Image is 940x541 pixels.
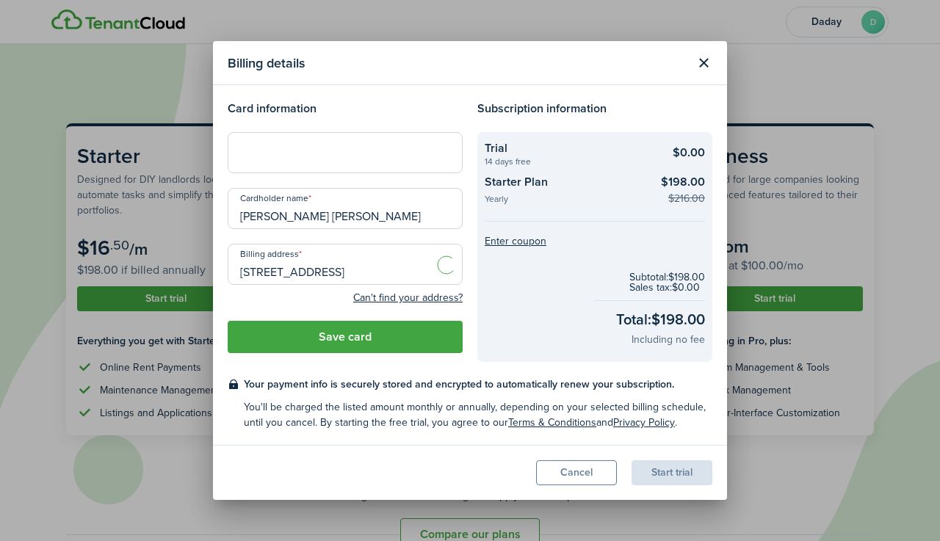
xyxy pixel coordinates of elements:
[435,254,458,276] img: Loading
[228,321,463,353] button: Save card
[485,157,650,166] checkout-summary-item-description: 14 days free
[508,415,596,430] a: Terms & Conditions
[237,146,453,160] iframe: Secure card payment input frame
[244,399,712,430] checkout-terms-secondary: You'll be charged the listed amount monthly or annually, depending on your selected billing sched...
[228,100,463,117] h4: Card information
[485,195,650,207] checkout-summary-item-description: Yearly
[673,144,705,161] checkout-summary-item-main-price: $0.00
[477,100,712,117] h4: Subscription information
[244,377,712,392] checkout-terms-main: Your payment info is securely stored and encrypted to automatically renew your subscription.
[661,173,705,191] checkout-summary-item-main-price: $198.00
[228,48,687,77] modal-title: Billing details
[485,173,650,195] checkout-summary-item-title: Starter Plan
[629,272,705,283] checkout-subtotal-item: Subtotal: $198.00
[691,51,716,76] button: Close modal
[536,460,617,485] button: Cancel
[485,236,546,247] button: Enter coupon
[613,415,675,430] a: Privacy Policy
[228,244,463,285] input: Start typing the address and then select from the dropdown
[668,191,705,206] checkout-summary-item-old-price: $216.00
[616,308,705,330] checkout-total-main: Total: $198.00
[632,332,705,347] checkout-total-secondary: Including no fee
[629,283,705,293] checkout-subtotal-item: Sales tax: $0.00
[485,139,650,157] checkout-summary-item-title: Trial
[353,291,463,305] button: Can't find your address?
